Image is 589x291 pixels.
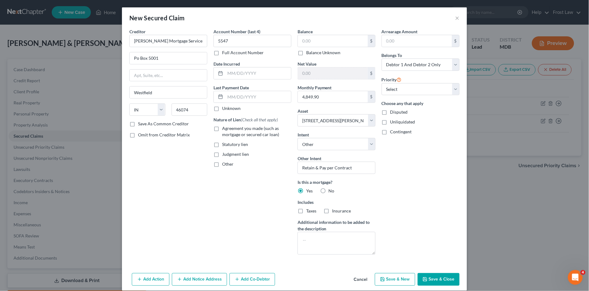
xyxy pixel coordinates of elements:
label: Balance [298,28,313,35]
span: Statutory lien [222,142,248,147]
label: Includes [298,199,376,205]
button: Cancel [349,274,372,286]
label: Choose any that apply [382,100,460,107]
input: Search creditor by name... [129,35,207,47]
input: XXXX [213,35,291,47]
label: Balance Unknown [306,50,341,56]
span: Agreement you made (such as mortgage or secured car loan) [222,126,279,137]
input: 0.00 [298,67,368,79]
input: MM/DD/YYYY [225,67,291,79]
div: $ [368,91,375,103]
label: Save As Common Creditor [138,121,189,127]
span: 4 [581,270,586,275]
iframe: Intercom live chat [568,270,583,285]
span: Creditor [129,29,146,34]
label: Additional information to be added to the description [298,219,376,232]
label: Date Incurred [213,61,240,67]
label: Last Payment Date [213,84,249,91]
label: Priority [382,76,402,83]
label: Net Value [298,61,316,67]
label: Full Account Number [222,50,264,56]
input: Specify... [298,162,376,174]
span: Yes [306,188,313,193]
label: Is this a mortgage? [298,179,376,185]
span: Belongs To [382,53,402,58]
div: $ [452,35,459,47]
button: Save & Close [418,273,460,286]
label: Nature of Lien [213,116,278,123]
input: 0.00 [298,35,368,47]
span: Insurance [332,208,351,213]
button: Save & New [375,273,415,286]
span: Judgment lien [222,152,249,157]
input: Enter city... [130,87,207,98]
span: (Check all that apply) [241,117,278,122]
label: Monthly Payment [298,84,332,91]
button: × [455,14,460,22]
span: No [329,188,335,193]
label: Arrearage Amount [382,28,418,35]
div: $ [368,67,375,79]
span: Unliquidated [390,119,415,124]
button: Add Action [132,273,169,286]
input: Enter address... [130,52,207,64]
span: Omit from Creditor Matrix [138,132,190,137]
input: Apt, Suite, etc... [130,70,207,81]
input: 0.00 [382,35,452,47]
label: Unknown [222,105,241,111]
span: Contingent [390,129,412,134]
label: Intent [298,131,309,138]
input: Enter zip... [172,103,208,116]
span: Asset [298,108,308,114]
div: $ [368,35,375,47]
input: MM/DD/YYYY [225,91,291,103]
span: Disputed [390,109,408,115]
label: Other Intent [298,155,321,162]
label: Account Number (last 4) [213,28,260,35]
div: New Secured Claim [129,14,185,22]
span: Taxes [306,208,316,213]
button: Add Co-Debtor [230,273,275,286]
span: Other [222,161,234,167]
input: 0.00 [298,91,368,103]
button: Add Notice Address [172,273,227,286]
